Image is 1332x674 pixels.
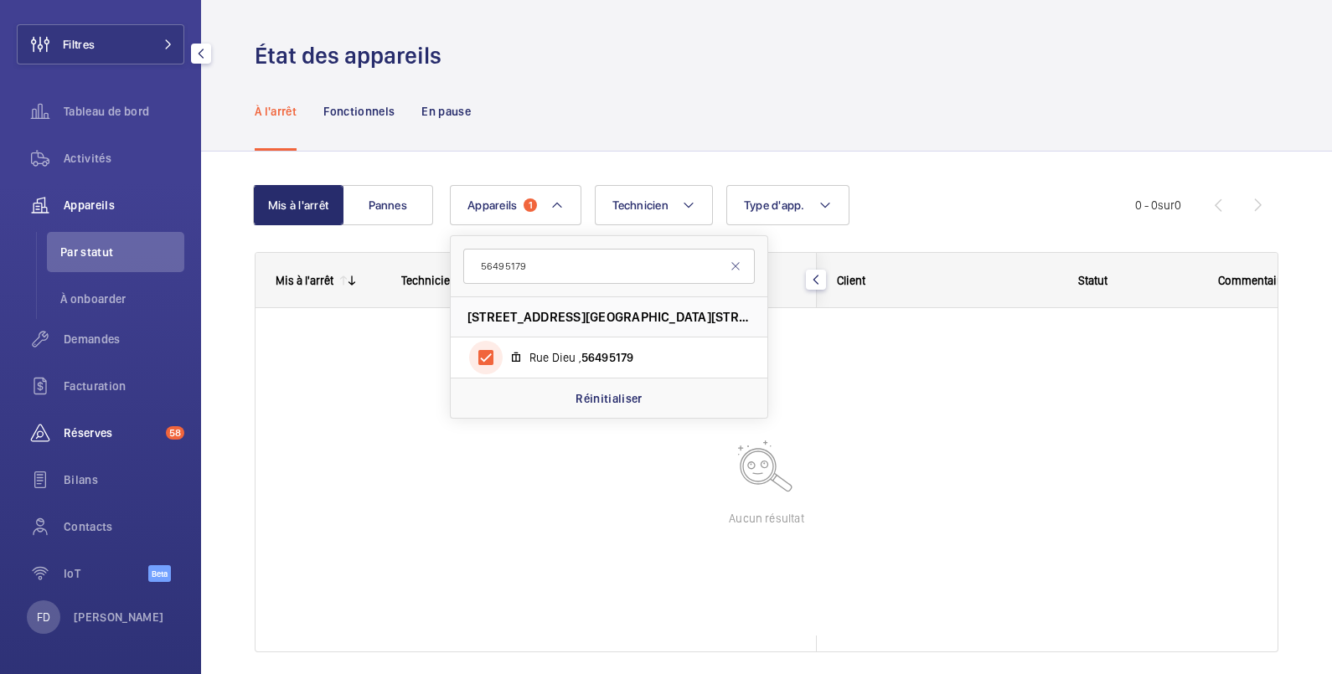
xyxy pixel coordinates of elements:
span: Commentaire client [1218,274,1317,287]
button: Mis à l'arrêt [253,185,343,225]
span: IoT [64,565,148,582]
span: Demandes [64,331,184,347]
span: Par statut [60,244,184,260]
span: Rue Dieu , [529,349,724,366]
span: [STREET_ADDRESS][GEOGRAPHIC_DATA][STREET_ADDRESS] [467,308,751,326]
button: Pannes [343,185,433,225]
p: Fonctionnels [323,103,395,120]
p: FD [37,609,50,625]
input: Trouver un appareil [463,249,755,284]
span: Technicien [612,198,669,212]
span: 1 [524,198,537,212]
span: Technicien [401,274,457,287]
span: 58 [166,426,184,440]
p: [PERSON_NAME] [74,609,164,625]
span: Statut [1078,274,1107,287]
span: 56495179 [581,351,633,364]
span: Beta [148,565,171,582]
p: En pause [421,103,471,120]
span: 0 - 0 0 [1135,199,1181,211]
span: Facturation [64,378,184,394]
span: Filtres [63,36,95,53]
p: Réinitialiser [576,390,643,407]
span: À onboarder [60,291,184,307]
button: Filtres [17,24,184,64]
button: Appareils1 [450,185,581,225]
span: Bilans [64,471,184,488]
span: sur [1158,198,1175,212]
span: Contacts [64,518,184,535]
span: Client [837,274,865,287]
span: Appareils [467,198,517,212]
p: À l'arrêt [255,103,297,120]
span: Réserves [64,424,159,441]
button: Type d'app. [726,185,849,225]
button: Technicien [595,185,713,225]
h1: État des appareils [255,40,452,71]
span: Type d'app. [744,198,805,212]
span: Appareils [64,197,184,214]
span: Activités [64,150,184,167]
div: Mis à l'arrêt [276,274,333,287]
span: Tableau de bord [64,103,184,120]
